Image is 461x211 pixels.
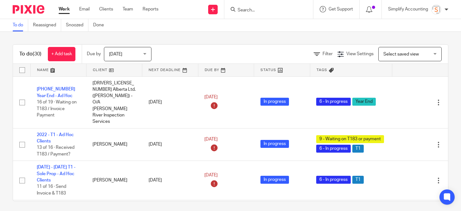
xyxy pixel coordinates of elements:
p: Due by [87,51,101,57]
a: 2022 - T1 - Ad Hoc Clients [37,133,74,143]
td: [DATE] [142,128,198,161]
span: [DATE] [204,137,218,142]
span: 16 of 19 · Waiting on T183 / Invoice Payment [37,100,77,117]
a: Snoozed [66,19,88,31]
span: Select saved view [383,52,419,56]
span: [DATE] [204,173,218,177]
a: Team [123,6,133,12]
span: Get Support [329,7,353,11]
span: 9 - Waiting on T183 or payment [316,135,384,143]
a: To do [13,19,28,31]
span: [DATE] [109,52,122,56]
span: In progress [260,176,289,184]
td: [PERSON_NAME] [86,161,142,200]
span: Tags [317,68,327,72]
span: 13 of 16 · Received T183 / Payment? [37,146,74,157]
a: + Add task [48,47,75,61]
span: T1 [352,176,364,184]
span: Filter [323,52,333,56]
img: Screenshot%202023-11-29%20141159.png [431,4,441,15]
span: 6 - In progress [316,176,351,184]
span: 6 - In progress [316,98,351,106]
td: [PERSON_NAME] [86,128,142,161]
span: 6 - In progress [316,145,351,153]
a: Done [93,19,109,31]
a: Reassigned [33,19,61,31]
span: [DATE] [204,95,218,100]
span: (30) [33,51,42,56]
td: [DATE] [142,161,198,200]
span: In progress [260,98,289,106]
a: Reports [143,6,158,12]
a: [PHONE_NUMBER] Year End - Ad Hoc [37,87,75,98]
span: View Settings [346,52,374,56]
a: [DATE] - [DATE] T1 - Sole Prop - Ad Hoc Clients [37,165,75,182]
img: Pixie [13,5,44,14]
a: Clients [99,6,113,12]
h1: To do [19,51,42,57]
td: [DATE] [142,76,198,128]
p: Simplify Accounting [388,6,428,12]
td: [DRIVERS_LICENSE_NUMBER] Alberta Ltd. ([PERSON_NAME]) - O/A [PERSON_NAME] River Inspection Services [86,76,142,128]
a: Work [59,6,70,12]
span: 11 of 16 · Send Invoice & T183 [37,185,66,196]
span: T1 [352,145,364,153]
a: Email [79,6,90,12]
span: In progress [260,140,289,148]
input: Search [237,8,294,13]
span: Year End [352,98,376,106]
